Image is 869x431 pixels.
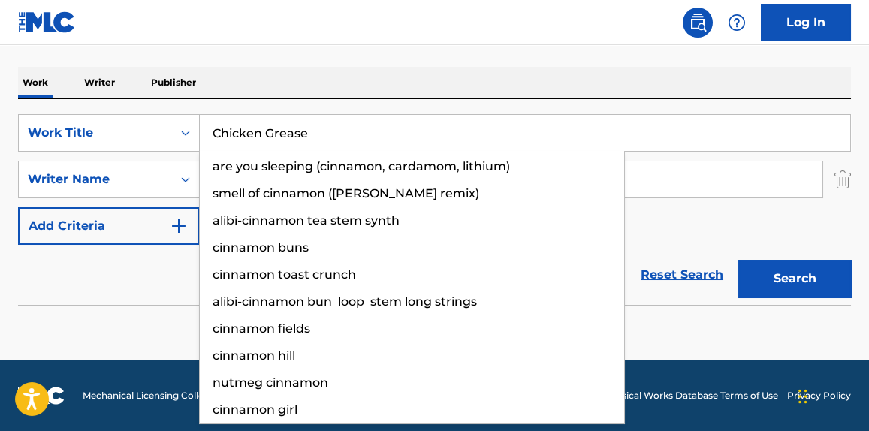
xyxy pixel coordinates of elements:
[80,67,119,98] p: Writer
[738,260,851,297] button: Search
[633,258,731,291] a: Reset Search
[683,8,713,38] a: Public Search
[213,159,510,173] span: are you sleeping (cinnamon, cardamom, lithium)
[213,375,328,390] span: nutmeg cinnamon
[146,67,201,98] p: Publisher
[213,186,479,200] span: smell of cinnamon ([PERSON_NAME] remix)
[787,389,851,402] a: Privacy Policy
[18,114,851,305] form: Search Form
[608,389,778,402] a: Musical Works Database Terms of Use
[213,402,297,417] span: cinnamon girl
[170,217,188,235] img: 9d2ae6d4665cec9f34b9.svg
[18,387,65,405] img: logo
[213,321,310,336] span: cinnamon fields
[728,14,746,32] img: help
[689,14,707,32] img: search
[83,389,257,402] span: Mechanical Licensing Collective © 2025
[213,240,309,255] span: cinnamon buns
[213,294,477,309] span: alibi-cinnamon bun_loop_stem long strings
[794,359,869,431] iframe: Chat Widget
[18,67,53,98] p: Work
[834,161,851,198] img: Delete Criterion
[28,124,163,142] div: Work Title
[18,11,76,33] img: MLC Logo
[798,374,807,419] div: Drag
[761,4,851,41] a: Log In
[213,213,400,228] span: alibi-cinnamon tea stem synth
[18,207,200,245] button: Add Criteria
[722,8,752,38] div: Help
[28,170,163,188] div: Writer Name
[213,267,356,282] span: cinnamon toast crunch
[213,348,295,363] span: cinnamon hill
